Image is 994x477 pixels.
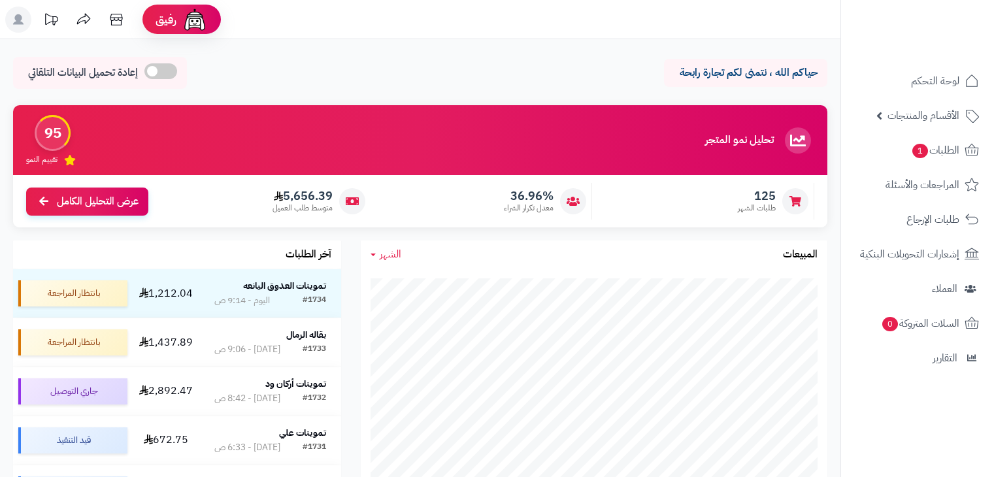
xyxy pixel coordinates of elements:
span: 36.96% [504,189,554,203]
span: 5,656.39 [273,189,333,203]
img: ai-face.png [182,7,208,33]
p: حياكم الله ، نتمنى لكم تجارة رابحة [674,65,818,80]
strong: تموينات علي [279,426,326,440]
span: عرض التحليل الكامل [57,194,139,209]
td: 2,892.47 [133,367,199,416]
div: بانتظار المراجعة [18,329,127,355]
a: السلات المتروكة0 [849,308,986,339]
span: رفيق [156,12,176,27]
div: [DATE] - 9:06 ص [214,343,280,356]
a: تحديثات المنصة [35,7,67,36]
a: الشهر [371,247,401,262]
span: متوسط طلب العميل [273,203,333,214]
span: طلبات الإرجاع [906,210,959,229]
a: العملاء [849,273,986,304]
div: #1731 [303,441,326,454]
span: الطلبات [911,141,959,159]
h3: تحليل نمو المتجر [705,135,774,146]
span: العملاء [932,280,957,298]
span: 125 [738,189,776,203]
span: السلات المتروكة [881,314,959,333]
a: عرض التحليل الكامل [26,188,148,216]
div: #1733 [303,343,326,356]
span: 0 [882,317,898,331]
a: لوحة التحكم [849,65,986,97]
a: التقارير [849,342,986,374]
div: #1734 [303,294,326,307]
a: المراجعات والأسئلة [849,169,986,201]
span: إعادة تحميل البيانات التلقائي [28,65,138,80]
span: تقييم النمو [26,154,58,165]
span: الشهر [380,246,401,262]
span: إشعارات التحويلات البنكية [860,245,959,263]
span: التقارير [933,349,957,367]
a: الطلبات1 [849,135,986,166]
div: قيد التنفيذ [18,427,127,453]
td: 672.75 [133,416,199,465]
a: إشعارات التحويلات البنكية [849,238,986,270]
span: لوحة التحكم [911,72,959,90]
strong: بقاله الرمال [286,328,326,342]
span: معدل تكرار الشراء [504,203,554,214]
td: 1,212.04 [133,269,199,318]
div: [DATE] - 8:42 ص [214,392,280,405]
span: الأقسام والمنتجات [887,107,959,125]
a: طلبات الإرجاع [849,204,986,235]
div: بانتظار المراجعة [18,280,127,306]
td: 1,437.89 [133,318,199,367]
div: #1732 [303,392,326,405]
div: جاري التوصيل [18,378,127,404]
strong: تموينات العذوق اليانعه [243,279,326,293]
h3: المبيعات [783,249,818,261]
span: طلبات الشهر [738,203,776,214]
span: المراجعات والأسئلة [886,176,959,194]
span: 1 [912,144,928,158]
div: [DATE] - 6:33 ص [214,441,280,454]
strong: تموينات أركان ود [265,377,326,391]
div: اليوم - 9:14 ص [214,294,270,307]
h3: آخر الطلبات [286,249,331,261]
